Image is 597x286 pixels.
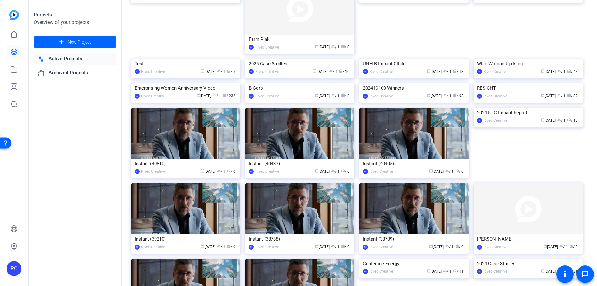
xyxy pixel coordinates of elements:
div: Farm Rink [249,35,351,44]
div: Riveo Creative [484,117,507,124]
span: [DATE] [429,245,444,249]
div: RC [363,269,368,274]
span: calendar_today [427,269,431,273]
div: Instant (39210) [135,234,237,244]
span: [DATE] [315,94,330,98]
div: RC [135,245,140,250]
span: / 0 [455,169,464,174]
span: / 1 [213,94,221,98]
span: calendar_today [315,169,319,173]
div: RC [7,261,21,276]
div: Instant (40437) [249,159,351,168]
div: Riveo Creative [255,168,279,175]
span: / 232 [223,94,235,98]
span: [DATE] [201,245,215,249]
div: RC [249,45,254,50]
div: RC [477,69,482,74]
span: calendar_today [427,69,431,73]
span: calendar_today [201,169,205,173]
span: / 0 [341,245,349,249]
div: Riveo Creative [255,68,279,75]
div: 2024 Case Studies [477,259,579,268]
div: 2024 IC100 Winners [363,83,465,93]
span: calendar_today [541,269,545,273]
span: / 1 [557,118,566,123]
div: 2025 Case Studies [249,59,351,68]
div: Riveo Creative [369,68,393,75]
div: RC [249,94,254,99]
span: / 1 [329,69,337,74]
div: Riveo Creative [141,68,165,75]
span: calendar_today [201,244,205,248]
span: radio [227,69,231,73]
div: Riveo Creative [484,244,507,250]
span: / 1 [443,94,451,98]
div: RC [135,94,140,99]
span: / 48 [567,69,578,74]
span: [DATE] [541,118,556,123]
span: calendar_today [315,93,319,97]
span: radio [569,244,573,248]
span: / 98 [453,94,464,98]
div: Centerline Energy [363,259,465,268]
span: / 8 [341,94,349,98]
span: calendar_today [201,69,205,73]
span: [DATE] [541,69,556,74]
div: [PERSON_NAME] [477,234,579,244]
span: group [443,93,447,97]
div: Test [135,59,237,68]
div: Riveo Creative [369,93,393,99]
span: group [557,118,561,122]
span: [DATE] [427,269,442,274]
div: RC [249,69,254,74]
span: group [217,169,221,173]
span: group [557,69,561,73]
span: / 5 [227,69,235,74]
span: / 11 [453,269,464,274]
div: RC [363,245,368,250]
span: / 1 [217,69,225,74]
span: group [557,93,561,97]
span: [DATE] [313,69,327,74]
div: Projects [34,11,116,19]
span: calendar_today [429,244,433,248]
mat-icon: add [58,38,65,46]
span: calendar_today [313,69,317,73]
div: RC [477,94,482,99]
mat-icon: message [581,270,589,278]
div: RC [477,245,482,250]
span: / 1 [331,245,340,249]
span: / 1 [443,69,451,74]
span: / 13 [453,69,464,74]
div: Riveo Creative [141,244,165,250]
div: RC [363,69,368,74]
span: group [443,69,447,73]
span: / 1 [557,69,566,74]
span: [DATE] [427,69,442,74]
span: / 1 [445,169,454,174]
div: Riveo Creative [369,268,393,274]
span: / 39 [567,94,578,98]
span: [DATE] [541,94,556,98]
div: B Corp [249,83,351,93]
span: radio [567,69,571,73]
span: / 0 [227,245,235,249]
div: Instant (38709) [363,234,465,244]
span: / 1 [331,45,340,49]
span: radio [341,244,345,248]
span: radio [567,118,571,122]
span: / 0 [569,245,578,249]
div: 2024 ICIC Impact Report [477,108,579,117]
span: calendar_today [429,169,433,173]
span: group [331,93,335,97]
span: group [217,244,221,248]
span: New Project [68,39,91,45]
div: Overview of your projects [34,19,116,26]
span: [DATE] [197,94,211,98]
span: group [443,269,447,273]
span: group [445,244,449,248]
button: New Project [34,36,116,48]
div: Riveo Creative [141,168,165,175]
span: / 1 [443,269,451,274]
div: UNH B Impact Clinic [363,59,465,68]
